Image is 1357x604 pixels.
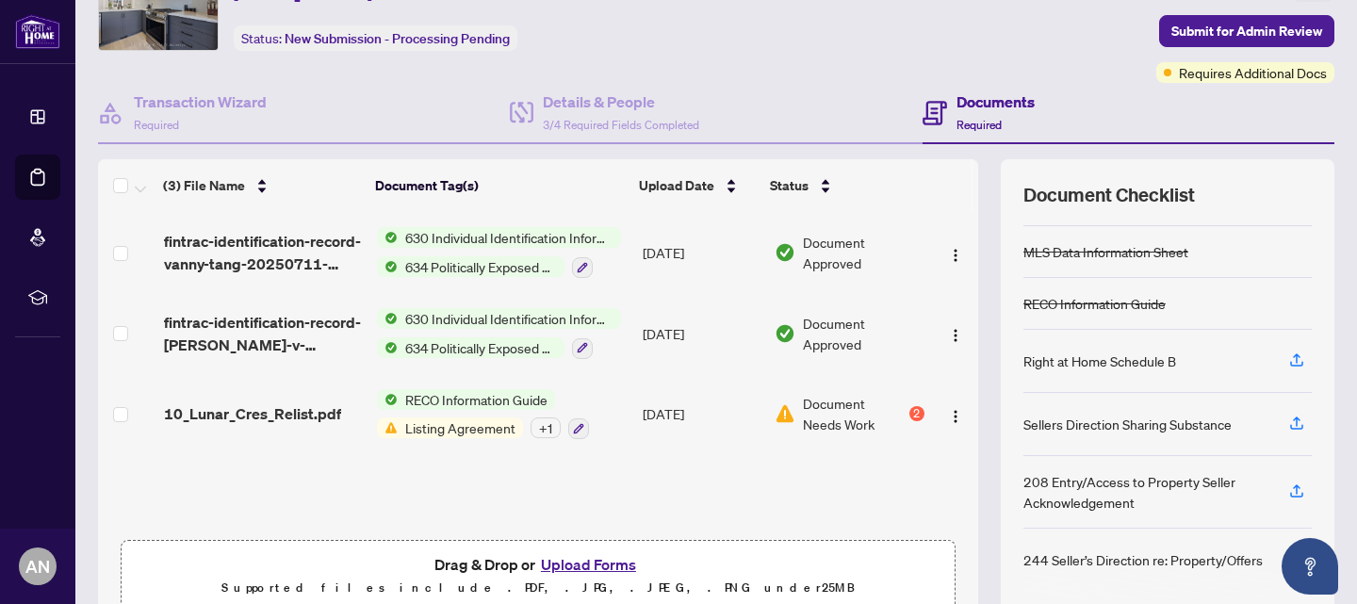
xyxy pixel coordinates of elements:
[543,118,699,132] span: 3/4 Required Fields Completed
[956,118,1002,132] span: Required
[377,337,398,358] img: Status Icon
[133,577,943,599] p: Supported files include .PDF, .JPG, .JPEG, .PNG under 25 MB
[1171,16,1322,46] span: Submit for Admin Review
[948,328,963,343] img: Logo
[398,389,555,410] span: RECO Information Guide
[803,393,906,434] span: Document Needs Work
[948,409,963,424] img: Logo
[398,417,523,438] span: Listing Agreement
[1282,538,1338,595] button: Open asap
[1023,293,1166,314] div: RECO Information Guide
[940,399,971,429] button: Logo
[377,389,589,440] button: Status IconRECO Information GuideStatus IconListing Agreement+1
[164,402,341,425] span: 10_Lunar_Cres_Relist.pdf
[368,159,632,212] th: Document Tag(s)
[535,552,642,577] button: Upload Forms
[1159,15,1334,47] button: Submit for Admin Review
[775,403,795,424] img: Document Status
[803,232,924,273] span: Document Approved
[639,175,714,196] span: Upload Date
[25,553,50,580] span: AN
[1023,471,1267,513] div: 208 Entry/Access to Property Seller Acknowledgement
[631,159,762,212] th: Upload Date
[1023,414,1232,434] div: Sellers Direction Sharing Substance
[635,374,767,455] td: [DATE]
[1023,182,1195,208] span: Document Checklist
[1023,351,1176,371] div: Right at Home Schedule B
[234,25,517,51] div: Status:
[635,212,767,293] td: [DATE]
[285,30,510,47] span: New Submission - Processing Pending
[164,311,362,356] span: fintrac-identification-record-[PERSON_NAME]-v-sanoukphonh-20250711-114452.pdf
[948,248,963,263] img: Logo
[543,90,699,113] h4: Details & People
[134,90,267,113] h4: Transaction Wizard
[775,323,795,344] img: Document Status
[775,242,795,263] img: Document Status
[164,230,362,275] span: fintrac-identification-record-vanny-tang-20250711-114437.pdf
[803,313,924,354] span: Document Approved
[377,256,398,277] img: Status Icon
[15,14,60,49] img: logo
[909,406,924,421] div: 2
[134,118,179,132] span: Required
[398,308,621,329] span: 630 Individual Identification Information Record
[398,227,621,248] span: 630 Individual Identification Information Record
[531,417,561,438] div: + 1
[940,237,971,268] button: Logo
[940,318,971,349] button: Logo
[434,552,642,577] span: Drag & Drop or
[398,256,564,277] span: 634 Politically Exposed Person/Head of International Organization Checklist/Record
[377,227,621,278] button: Status Icon630 Individual Identification Information RecordStatus Icon634 Politically Exposed Per...
[377,227,398,248] img: Status Icon
[956,90,1035,113] h4: Documents
[377,417,398,438] img: Status Icon
[398,337,564,358] span: 634 Politically Exposed Person/Head of International Organization Checklist/Record
[635,293,767,374] td: [DATE]
[377,308,621,359] button: Status Icon630 Individual Identification Information RecordStatus Icon634 Politically Exposed Per...
[377,308,398,329] img: Status Icon
[1023,549,1263,570] div: 244 Seller’s Direction re: Property/Offers
[163,175,245,196] span: (3) File Name
[377,389,398,410] img: Status Icon
[1023,241,1188,262] div: MLS Data Information Sheet
[1179,62,1327,83] span: Requires Additional Docs
[155,159,368,212] th: (3) File Name
[762,159,926,212] th: Status
[770,175,809,196] span: Status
